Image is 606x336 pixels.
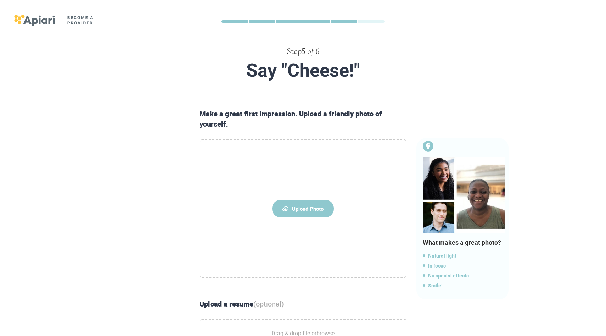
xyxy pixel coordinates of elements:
span: No special effects [423,271,505,280]
div: Upload a resume [197,299,409,309]
img: Bulb [423,157,505,233]
div: What makes a great photo? [423,238,505,247]
span: In focus [423,261,505,270]
span: Smile! [423,281,505,290]
span: of [308,47,313,56]
div: Say "Cheese!" [136,60,470,81]
div: Make a great first impression. Upload a friendly photo of yourself. [197,109,409,129]
span: (optional) [253,299,284,309]
img: logo [14,14,94,26]
img: Bulb [423,141,433,152]
span: Natural light [423,252,505,260]
div: Step 5 6 [122,45,484,57]
img: upload [282,206,288,211]
span: Upload Photo [272,200,334,217]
